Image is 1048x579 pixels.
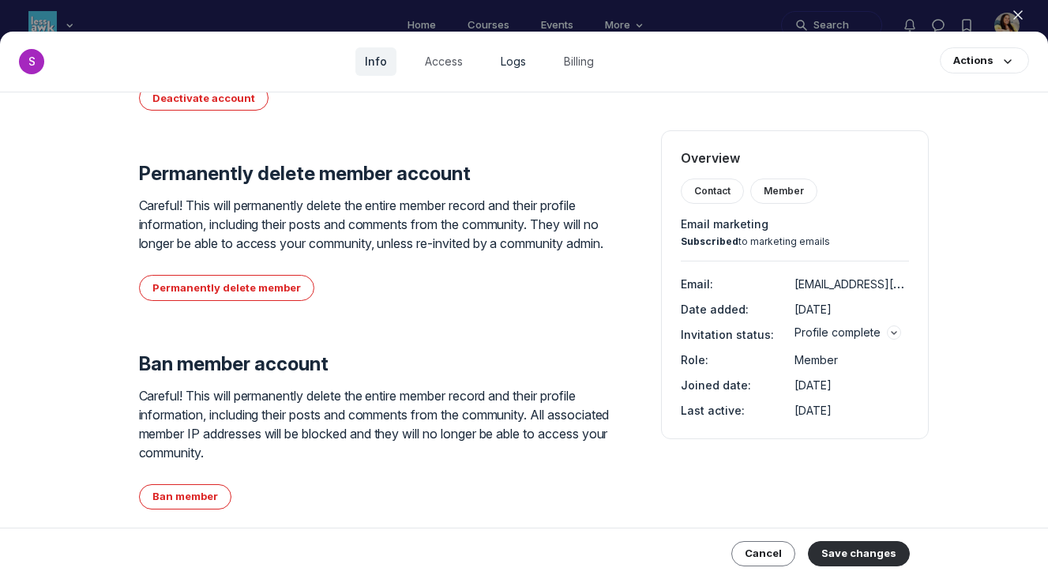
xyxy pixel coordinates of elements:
button: Cancel [731,541,795,566]
p: Careful! This will permanently delete the entire member record and their profile information, inc... [139,386,636,462]
button: Profile complete [794,325,901,340]
span: Joined date : [681,378,751,392]
span: Date added : [681,303,749,316]
div: to marketing emails [681,235,909,248]
dd: Sep 22 2025 [794,375,908,394]
a: Access [415,47,472,76]
button: Save changes [808,541,910,566]
button: Actions [940,47,1029,73]
span: [EMAIL_ADDRESS][DOMAIN_NAME] [794,276,977,291]
dd: Sep 22 2025 [794,299,908,318]
span: [DATE] [794,303,832,316]
button: Deactivate account [139,85,269,111]
h4: Ban member account [139,352,636,377]
span: Invitation status : [681,328,774,341]
dd: Member [794,350,908,369]
h4: Permanently delete member account [139,161,636,186]
span: Overview [681,150,909,166]
span: Profile complete [794,325,881,340]
span: [DATE] [794,404,832,417]
dd: Sep 25 2025 [794,400,908,419]
span: Last active : [681,404,745,417]
span: Member [764,185,804,197]
span: Member [794,353,838,367]
button: Ban member [139,484,231,509]
span: Email : [681,277,713,291]
p: Careful! This will permanently delete the entire member record and their profile information, inc... [139,196,636,253]
a: Info [355,47,396,76]
span: [DATE] [794,378,832,392]
a: Billing [554,47,603,76]
span: Role : [681,353,708,367]
dd: spencerlane2929@gmail.com [794,274,908,293]
div: S [19,49,44,74]
div: Actions [953,53,994,68]
span: Contact [694,185,731,197]
button: Permanently delete member [139,275,314,300]
a: Logs [491,47,535,76]
span: Email marketing [681,216,909,232]
strong: Subscribed [681,235,738,247]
